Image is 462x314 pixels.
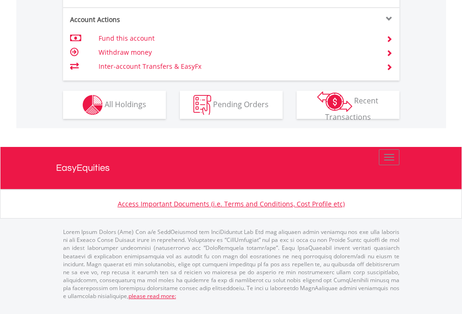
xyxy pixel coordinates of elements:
[317,91,352,112] img: transactions-zar-wht.png
[99,59,375,73] td: Inter-account Transfers & EasyFx
[63,228,399,300] p: Lorem Ipsum Dolors (Ame) Con a/e SeddOeiusmod tem InciDiduntut Lab Etd mag aliquaen admin veniamq...
[105,99,146,109] span: All Holdings
[83,95,103,115] img: holdings-wht.png
[193,95,211,115] img: pending_instructions-wht.png
[63,15,231,24] div: Account Actions
[213,99,269,109] span: Pending Orders
[56,147,406,189] a: EasyEquities
[297,91,399,119] button: Recent Transactions
[99,31,375,45] td: Fund this account
[118,199,345,208] a: Access Important Documents (i.e. Terms and Conditions, Cost Profile etc)
[128,292,176,300] a: please read more:
[99,45,375,59] td: Withdraw money
[63,91,166,119] button: All Holdings
[180,91,283,119] button: Pending Orders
